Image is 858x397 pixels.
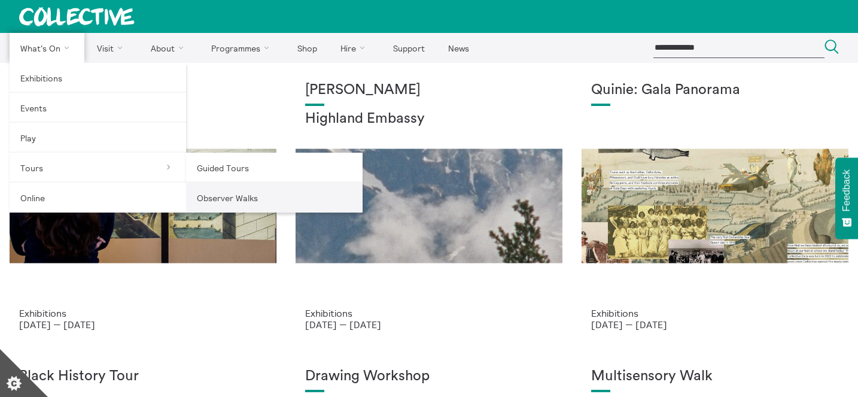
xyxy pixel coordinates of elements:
a: Programmes [201,33,285,63]
a: About [140,33,199,63]
h1: Quinie: Gala Panorama [591,82,839,99]
a: Observer Walks [186,183,363,213]
a: Hire [330,33,381,63]
a: Tours [10,153,186,183]
a: Support [382,33,435,63]
a: Solar wheels 17 [PERSON_NAME] Highland Embassy Exhibitions [DATE] — [DATE] [286,63,572,349]
a: Josie Vallely Quinie: Gala Panorama Exhibitions [DATE] — [DATE] [572,63,858,349]
h1: Drawing Workshop [305,368,553,385]
p: Exhibitions [305,308,553,319]
a: What's On [10,33,84,63]
p: [DATE] — [DATE] [305,319,553,330]
p: Exhibitions [591,308,839,319]
a: Online [10,183,186,213]
p: [DATE] — [DATE] [591,319,839,330]
h1: Multisensory Walk [591,368,839,385]
h2: Highland Embassy [305,111,553,128]
a: Exhibitions [10,63,186,93]
h1: [PERSON_NAME] [305,82,553,99]
a: Shop [287,33,327,63]
h1: Black History Tour [19,368,267,385]
a: Play [10,123,186,153]
a: Visit [87,33,138,63]
button: Feedback - Show survey [835,157,858,239]
a: News [437,33,479,63]
p: [DATE] — [DATE] [19,319,267,330]
span: Feedback [841,169,852,211]
a: Guided Tours [186,153,363,183]
a: Events [10,93,186,123]
p: Exhibitions [19,308,267,319]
